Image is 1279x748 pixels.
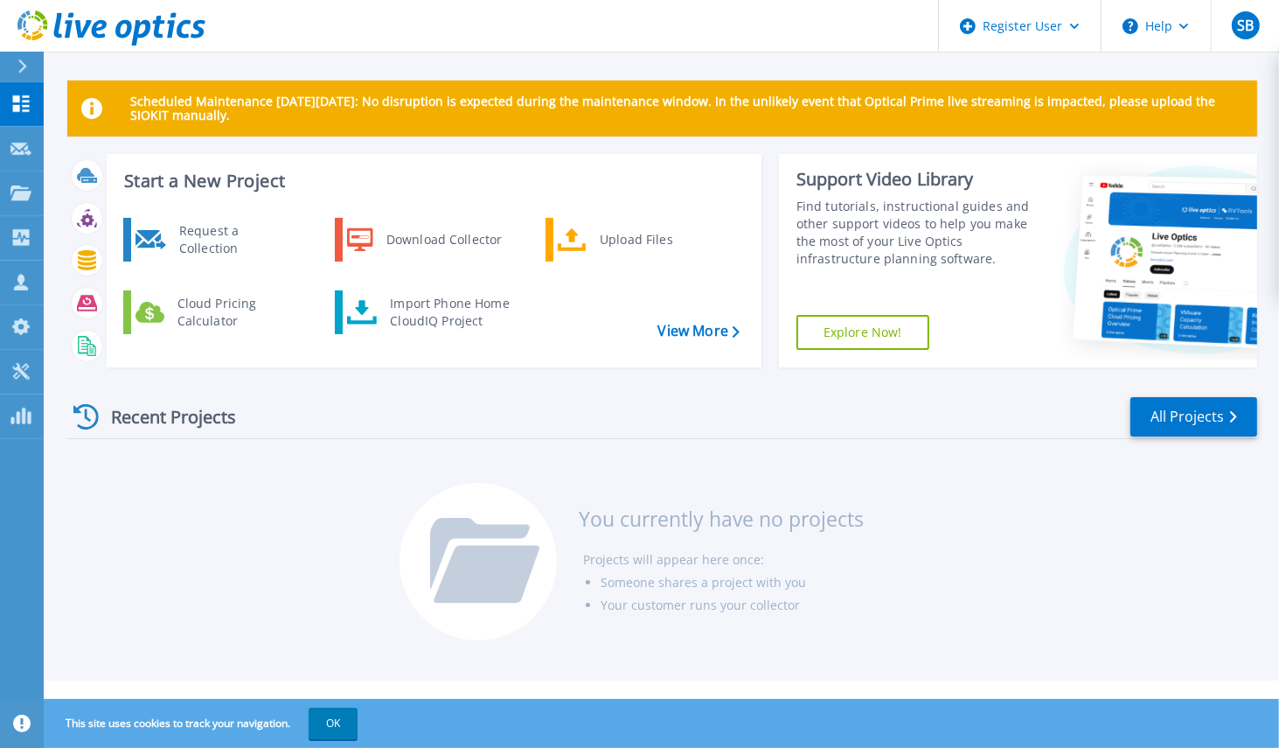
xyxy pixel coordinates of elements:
[381,295,518,330] div: Import Phone Home CloudIQ Project
[1237,18,1254,32] span: SB
[658,323,740,339] a: View More
[583,549,864,571] li: Projects will appear here once:
[796,315,929,350] a: Explore Now!
[170,222,298,257] div: Request a Collection
[579,509,864,528] h3: You currently have no projects
[796,198,1036,268] div: Find tutorials, instructional guides and other support videos to help you make the most of your L...
[601,571,864,594] li: Someone shares a project with you
[123,218,302,262] a: Request a Collection
[124,171,739,191] h3: Start a New Project
[378,222,510,257] div: Download Collector
[48,708,358,739] span: This site uses cookies to track your navigation.
[130,94,1243,122] p: Scheduled Maintenance [DATE][DATE]: No disruption is expected during the maintenance window. In t...
[601,594,864,617] li: Your customer runs your collector
[335,218,514,262] a: Download Collector
[169,295,298,330] div: Cloud Pricing Calculator
[1130,397,1257,437] a: All Projects
[796,168,1036,191] div: Support Video Library
[123,290,302,334] a: Cloud Pricing Calculator
[591,222,720,257] div: Upload Files
[309,708,358,739] button: OK
[67,395,260,438] div: Recent Projects
[546,218,725,262] a: Upload Files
